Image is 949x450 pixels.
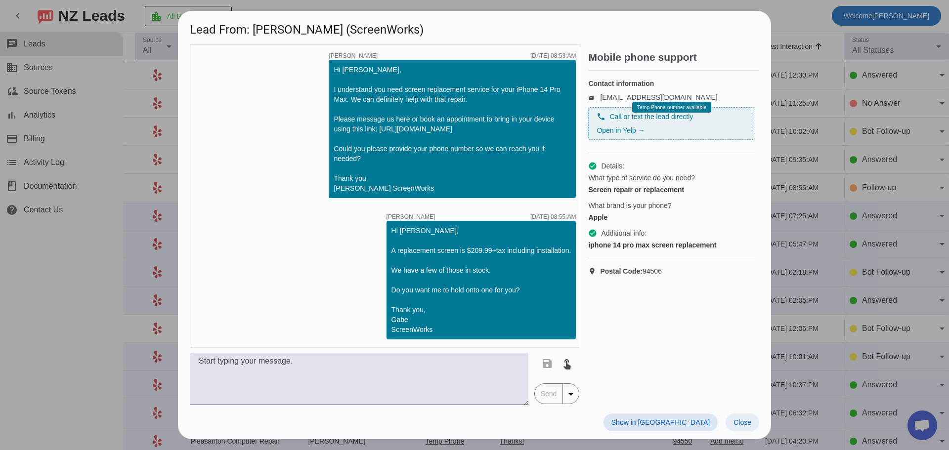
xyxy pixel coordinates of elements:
[588,52,759,62] h2: Mobile phone support
[604,413,718,431] button: Show in [GEOGRAPHIC_DATA]
[565,388,577,400] mat-icon: arrow_drop_down
[597,126,645,134] a: Open in Yelp →
[530,53,576,59] div: [DATE] 08:53:AM
[597,112,605,121] mat-icon: phone
[611,418,710,426] span: Show in [GEOGRAPHIC_DATA]
[588,185,755,195] div: Screen repair or replacement
[588,267,600,275] mat-icon: location_on
[334,65,571,193] div: Hi [PERSON_NAME], I understand you need screen replacement service for your iPhone 14 Pro Max. We...
[601,161,624,171] span: Details:
[588,201,671,210] span: What brand is your phone?
[588,240,755,250] div: iphone 14 pro max screen replacement
[726,413,759,431] button: Close
[588,173,695,183] span: What type of service do you need?
[178,11,771,44] h1: Lead From: [PERSON_NAME] (ScreenWorks)
[588,162,597,170] mat-icon: check_circle
[637,105,706,110] span: Temp Phone number available
[588,212,755,222] div: Apple
[391,226,571,334] div: Hi [PERSON_NAME], A replacement screen is $209.99+tax including installation. We have a few of th...
[387,214,435,220] span: [PERSON_NAME]
[600,267,643,275] strong: Postal Code:
[609,112,693,122] span: Call or text the lead directly
[733,418,751,426] span: Close
[329,53,378,59] span: [PERSON_NAME]
[530,214,576,220] div: [DATE] 08:55:AM
[588,79,755,88] h4: Contact information
[588,229,597,238] mat-icon: check_circle
[601,228,647,238] span: Additional info:
[600,93,717,101] a: [EMAIL_ADDRESS][DOMAIN_NAME]
[600,266,662,276] span: 94506
[588,95,600,100] mat-icon: email
[561,358,573,369] mat-icon: touch_app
